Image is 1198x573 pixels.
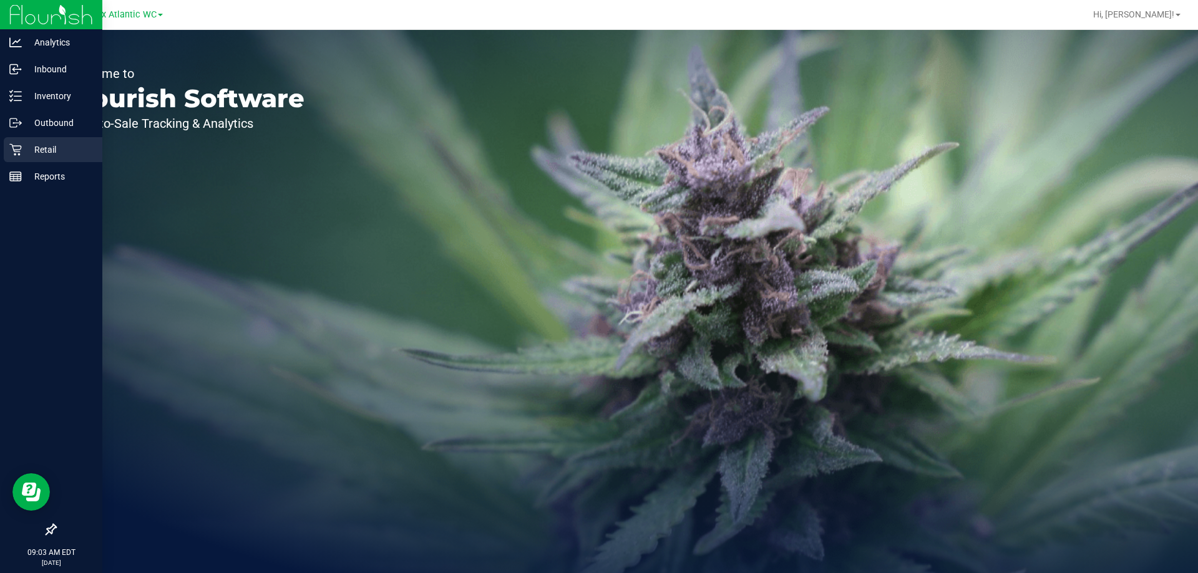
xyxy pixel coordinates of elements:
[9,117,22,129] inline-svg: Outbound
[67,117,304,130] p: Seed-to-Sale Tracking & Analytics
[6,547,97,558] p: 09:03 AM EDT
[92,9,157,20] span: Jax Atlantic WC
[22,169,97,184] p: Reports
[22,115,97,130] p: Outbound
[1093,9,1174,19] span: Hi, [PERSON_NAME]!
[9,90,22,102] inline-svg: Inventory
[22,35,97,50] p: Analytics
[67,67,304,80] p: Welcome to
[6,558,97,567] p: [DATE]
[9,36,22,49] inline-svg: Analytics
[22,142,97,157] p: Retail
[9,170,22,183] inline-svg: Reports
[22,62,97,77] p: Inbound
[9,143,22,156] inline-svg: Retail
[67,86,304,111] p: Flourish Software
[22,89,97,104] p: Inventory
[9,63,22,75] inline-svg: Inbound
[12,473,50,511] iframe: Resource center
